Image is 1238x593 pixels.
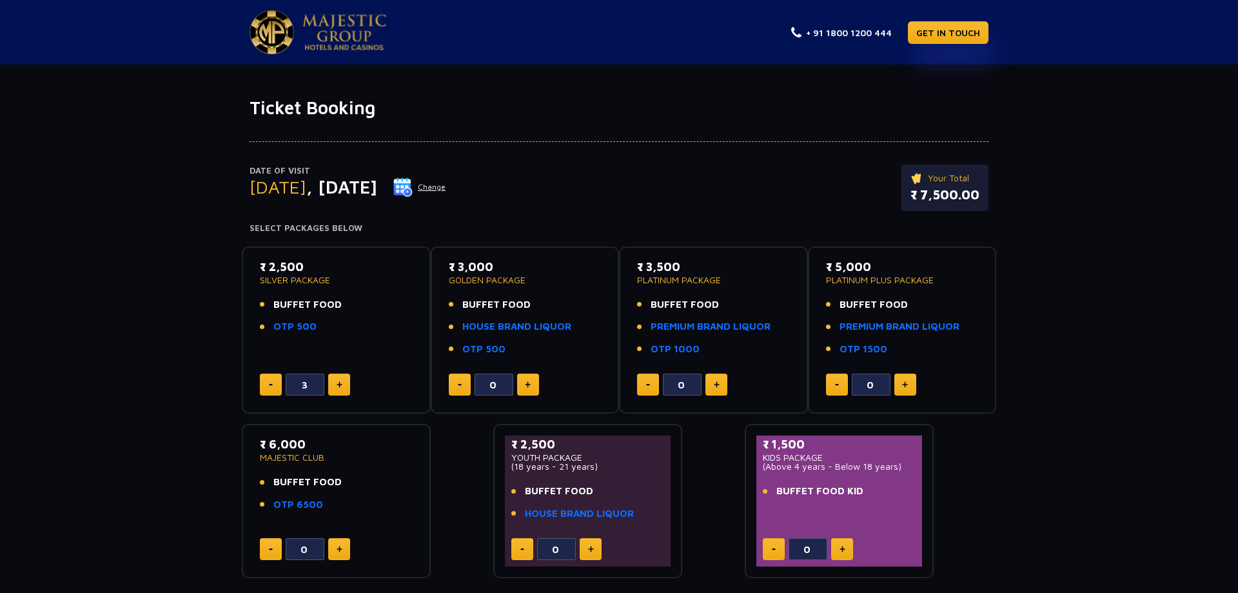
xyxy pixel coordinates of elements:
p: ₹ 6,000 [260,436,413,453]
h1: Ticket Booking [250,97,988,119]
p: ₹ 5,000 [826,258,979,276]
img: plus [840,546,845,552]
img: plus [902,381,908,388]
span: , [DATE] [306,176,377,197]
p: PLATINUM PACKAGE [637,276,790,285]
a: HOUSE BRAND LIQUOR [462,319,571,334]
button: Change [393,177,446,197]
img: plus [337,546,342,552]
a: OTP 500 [273,319,317,334]
span: BUFFET FOOD [651,297,719,312]
p: (Above 4 years - Below 18 years) [763,462,916,471]
h4: Select Packages Below [250,223,988,234]
p: (18 years - 21 years) [511,462,664,471]
a: PREMIUM BRAND LIQUOR [840,319,959,334]
span: BUFFET FOOD [462,297,531,312]
img: plus [525,381,531,388]
span: BUFFET FOOD [273,297,342,312]
img: minus [269,548,273,550]
img: minus [520,548,524,550]
a: OTP 1500 [840,342,887,357]
p: Your Total [910,171,979,185]
a: OTP 1000 [651,342,700,357]
img: minus [835,384,839,386]
a: + 91 1800 1200 444 [791,26,892,39]
img: ticket [910,171,924,185]
img: Majestic Pride [250,10,294,54]
span: BUFFET FOOD [525,484,593,499]
a: OTP 500 [462,342,506,357]
p: YOUTH PACKAGE [511,453,664,462]
p: SILVER PACKAGE [260,276,413,285]
p: PLATINUM PLUS PACKAGE [826,276,979,285]
img: plus [337,381,342,388]
p: ₹ 1,500 [763,436,916,453]
a: HOUSE BRAND LIQUOR [525,507,634,521]
p: ₹ 2,500 [511,436,664,453]
p: KIDS PACKAGE [763,453,916,462]
img: plus [588,546,594,552]
p: ₹ 3,000 [449,258,602,276]
img: minus [269,384,273,386]
img: plus [714,381,720,388]
p: Date of Visit [250,165,446,177]
img: minus [458,384,462,386]
span: BUFFET FOOD [273,475,342,490]
img: Majestic Pride [302,14,386,50]
p: GOLDEN PACKAGE [449,276,602,285]
span: BUFFET FOOD [840,297,908,312]
a: GET IN TOUCH [908,21,988,44]
img: minus [646,384,650,386]
p: ₹ 3,500 [637,258,790,276]
span: [DATE] [250,176,306,197]
a: PREMIUM BRAND LIQUOR [651,319,771,334]
a: OTP 6500 [273,498,323,512]
p: ₹ 2,500 [260,258,413,276]
span: BUFFET FOOD KID [776,484,863,499]
p: MAJESTIC CLUB [260,453,413,462]
p: ₹ 7,500.00 [910,185,979,205]
img: minus [772,548,776,550]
